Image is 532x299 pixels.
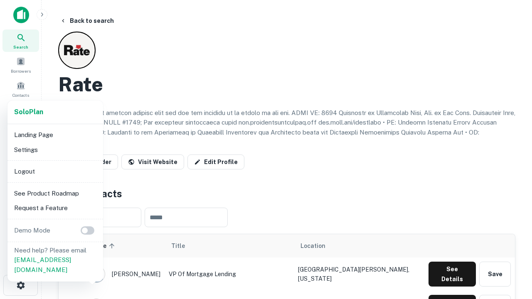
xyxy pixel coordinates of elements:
p: Demo Mode [11,225,54,235]
strong: Solo Plan [14,108,43,116]
li: Logout [11,164,100,179]
a: SoloPlan [14,107,43,117]
li: Settings [11,142,100,157]
li: Request a Feature [11,201,100,216]
li: Landing Page [11,127,100,142]
li: See Product Roadmap [11,186,100,201]
a: [EMAIL_ADDRESS][DOMAIN_NAME] [14,256,71,273]
iframe: Chat Widget [490,206,532,246]
p: Need help? Please email [14,245,96,275]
